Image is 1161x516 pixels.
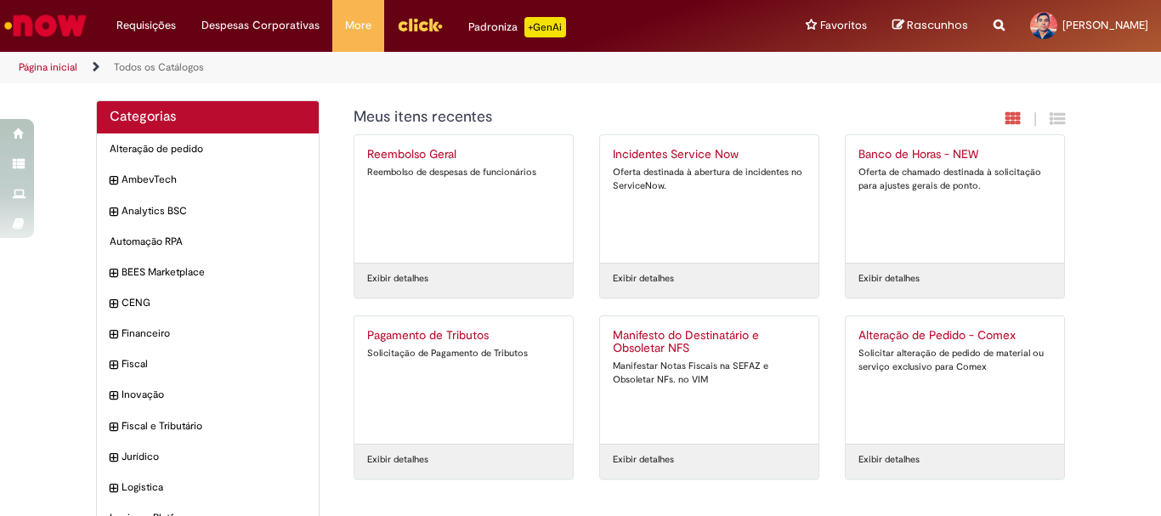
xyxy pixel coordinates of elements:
a: Exibir detalhes [858,272,920,286]
i: Exibição em cartão [1005,111,1021,127]
div: expandir categoria BEES Marketplace BEES Marketplace [97,257,319,288]
span: Despesas Corporativas [201,17,320,34]
a: Pagamento de Tributos Solicitação de Pagamento de Tributos [354,316,573,444]
a: Exibir detalhes [613,453,674,467]
span: Rascunhos [907,17,968,33]
span: | [1034,110,1037,129]
span: Jurídico [122,450,306,464]
ul: Trilhas de página [13,52,762,83]
span: Alteração de pedido [110,142,306,156]
div: expandir categoria Analytics BSC Analytics BSC [97,196,319,227]
div: Alteração de pedido [97,133,319,165]
i: expandir categoria Logistica [110,480,117,497]
div: Manifestar Notas Fiscais na SEFAZ e Obsoletar NFs. no VIM [613,360,806,386]
i: expandir categoria AmbevTech [110,173,117,190]
i: expandir categoria Fiscal [110,357,117,374]
i: expandir categoria Analytics BSC [110,204,117,221]
h2: Banco de Horas - NEW [858,148,1051,162]
img: click_logo_yellow_360x200.png [397,12,443,37]
span: Favoritos [820,17,867,34]
h2: Manifesto do Destinatário e Obsoletar NFS [613,329,806,356]
div: expandir categoria Fiscal e Tributário Fiscal e Tributário [97,411,319,442]
a: Página inicial [19,60,77,74]
span: [PERSON_NAME] [1062,18,1148,32]
h2: Alteração de Pedido - Comex [858,329,1051,343]
i: Exibição de grade [1050,111,1065,127]
a: Alteração de Pedido - Comex Solicitar alteração de pedido de material ou serviço exclusivo para C... [846,316,1064,444]
h2: Categorias [110,110,306,125]
span: More [345,17,371,34]
i: expandir categoria Inovação [110,388,117,405]
a: Todos os Catálogos [114,60,204,74]
i: expandir categoria Jurídico [110,450,117,467]
i: expandir categoria CENG [110,296,117,313]
a: Exibir detalhes [613,272,674,286]
img: ServiceNow [2,9,89,43]
div: Reembolso de despesas de funcionários [367,166,560,179]
i: expandir categoria Fiscal e Tributário [110,419,117,436]
span: Financeiro [122,326,306,341]
div: Oferta destinada à abertura de incidentes no ServiceNow. [613,166,806,192]
a: Banco de Horas - NEW Oferta de chamado destinada à solicitação para ajustes gerais de ponto. [846,135,1064,263]
span: Fiscal e Tributário [122,419,306,434]
i: expandir categoria Financeiro [110,326,117,343]
a: Rascunhos [892,18,968,34]
p: +GenAi [524,17,566,37]
span: BEES Marketplace [122,265,306,280]
div: expandir categoria Jurídico Jurídico [97,441,319,473]
div: expandir categoria Fiscal Fiscal [97,349,319,380]
div: expandir categoria Financeiro Financeiro [97,318,319,349]
span: Analytics BSC [122,204,306,218]
div: expandir categoria AmbevTech AmbevTech [97,164,319,196]
a: Exibir detalhes [858,453,920,467]
div: Automação RPA [97,226,319,258]
a: Exibir detalhes [367,272,428,286]
div: Solicitar alteração de pedido de material ou serviço exclusivo para Comex [858,347,1051,373]
a: Exibir detalhes [367,453,428,467]
div: expandir categoria Logistica Logistica [97,472,319,503]
a: Incidentes Service Now Oferta destinada à abertura de incidentes no ServiceNow. [600,135,818,263]
span: Fiscal [122,357,306,371]
span: Logistica [122,480,306,495]
div: expandir categoria Inovação Inovação [97,379,319,411]
i: expandir categoria BEES Marketplace [110,265,117,282]
div: expandir categoria CENG CENG [97,287,319,319]
span: Automação RPA [110,235,306,249]
div: Padroniza [468,17,566,37]
span: Inovação [122,388,306,402]
h2: Pagamento de Tributos [367,329,560,343]
span: Requisições [116,17,176,34]
h2: Incidentes Service Now [613,148,806,162]
span: AmbevTech [122,173,306,187]
a: Reembolso Geral Reembolso de despesas de funcionários [354,135,573,263]
h1: {"description":"","title":"Meus itens recentes"} Categoria [354,109,881,126]
div: Solicitação de Pagamento de Tributos [367,347,560,360]
div: Oferta de chamado destinada à solicitação para ajustes gerais de ponto. [858,166,1051,192]
span: CENG [122,296,306,310]
h2: Reembolso Geral [367,148,560,162]
a: Manifesto do Destinatário e Obsoletar NFS Manifestar Notas Fiscais na SEFAZ e Obsoletar NFs. no VIM [600,316,818,444]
